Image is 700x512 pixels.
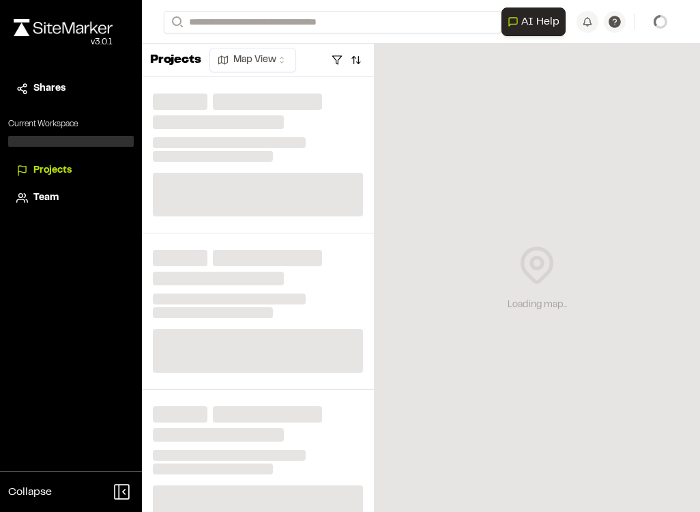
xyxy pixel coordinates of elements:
a: Projects [16,163,126,178]
p: Current Workspace [8,118,134,130]
button: Search [164,11,188,33]
div: Oh geez...please don't... [14,36,113,48]
span: AI Help [521,14,559,30]
img: rebrand.png [14,19,113,36]
span: Team [33,190,59,205]
div: Open AI Assistant [501,8,571,36]
a: Shares [16,81,126,96]
div: Loading map... [508,298,567,313]
span: Collapse [8,484,52,500]
a: Team [16,190,126,205]
span: Projects [33,163,72,178]
span: Shares [33,81,65,96]
button: Open AI Assistant [501,8,566,36]
p: Projects [150,51,201,70]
